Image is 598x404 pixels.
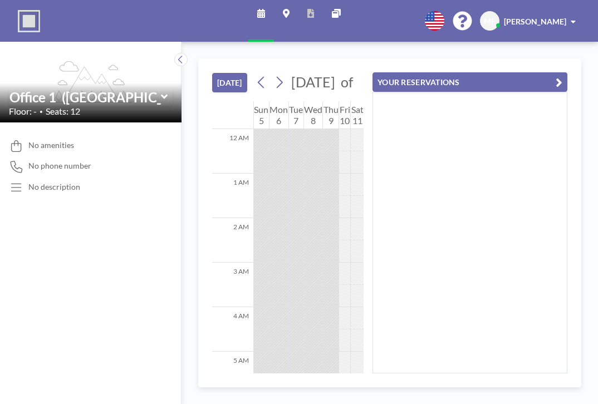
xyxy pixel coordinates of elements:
[9,106,37,117] span: Floor: -
[212,73,247,92] button: [DATE]
[504,17,566,26] span: [PERSON_NAME]
[341,73,353,91] span: of
[212,218,253,263] div: 2 AM
[269,101,288,129] div: Mon 6
[40,108,43,115] span: •
[289,101,303,129] div: Tue 7
[28,140,74,150] span: No amenities
[351,101,364,129] div: Sat 11
[18,10,40,32] img: organization-logo
[212,129,253,174] div: 12 AM
[372,72,567,92] button: YOUR RESERVATIONS
[212,307,253,352] div: 4 AM
[339,101,350,129] div: Fri 10
[28,161,91,171] span: No phone number
[304,101,323,129] div: Wed 8
[28,182,80,192] div: No description
[323,101,339,129] div: Thu 9
[291,73,335,90] span: [DATE]
[484,16,496,26] span: MF
[254,101,269,129] div: Sun 5
[212,174,253,218] div: 1 AM
[9,89,161,105] input: Office 1 (New Building)
[46,106,80,117] span: Seats: 12
[212,263,253,307] div: 3 AM
[212,352,253,396] div: 5 AM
